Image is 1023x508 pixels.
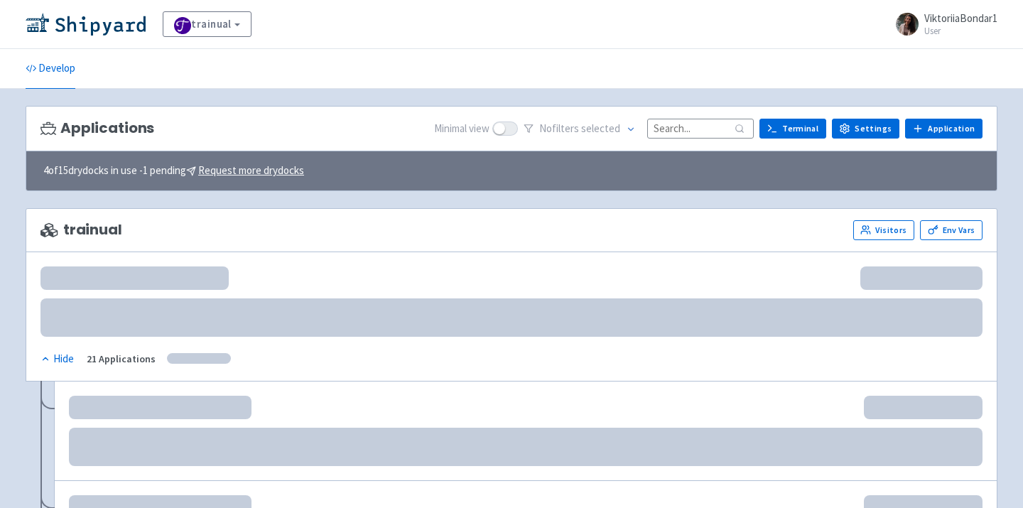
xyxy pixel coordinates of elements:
[87,351,156,367] div: 21 Applications
[539,121,620,137] span: No filter s
[759,119,826,139] a: Terminal
[43,163,304,179] span: 4 of 15 drydocks in use - 1 pending
[163,11,251,37] a: trainual
[920,220,983,240] a: Env Vars
[40,351,74,367] div: Hide
[853,220,914,240] a: Visitors
[647,119,754,138] input: Search...
[905,119,983,139] a: Application
[924,11,997,25] span: ViktoriiaBondar1
[40,120,154,136] h3: Applications
[434,121,489,137] span: Minimal view
[198,163,304,177] u: Request more drydocks
[887,13,997,36] a: ViktoriiaBondar1 User
[581,121,620,135] span: selected
[832,119,899,139] a: Settings
[40,351,75,367] button: Hide
[40,222,122,238] span: trainual
[26,49,75,89] a: Develop
[924,26,997,36] small: User
[26,13,146,36] img: Shipyard logo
